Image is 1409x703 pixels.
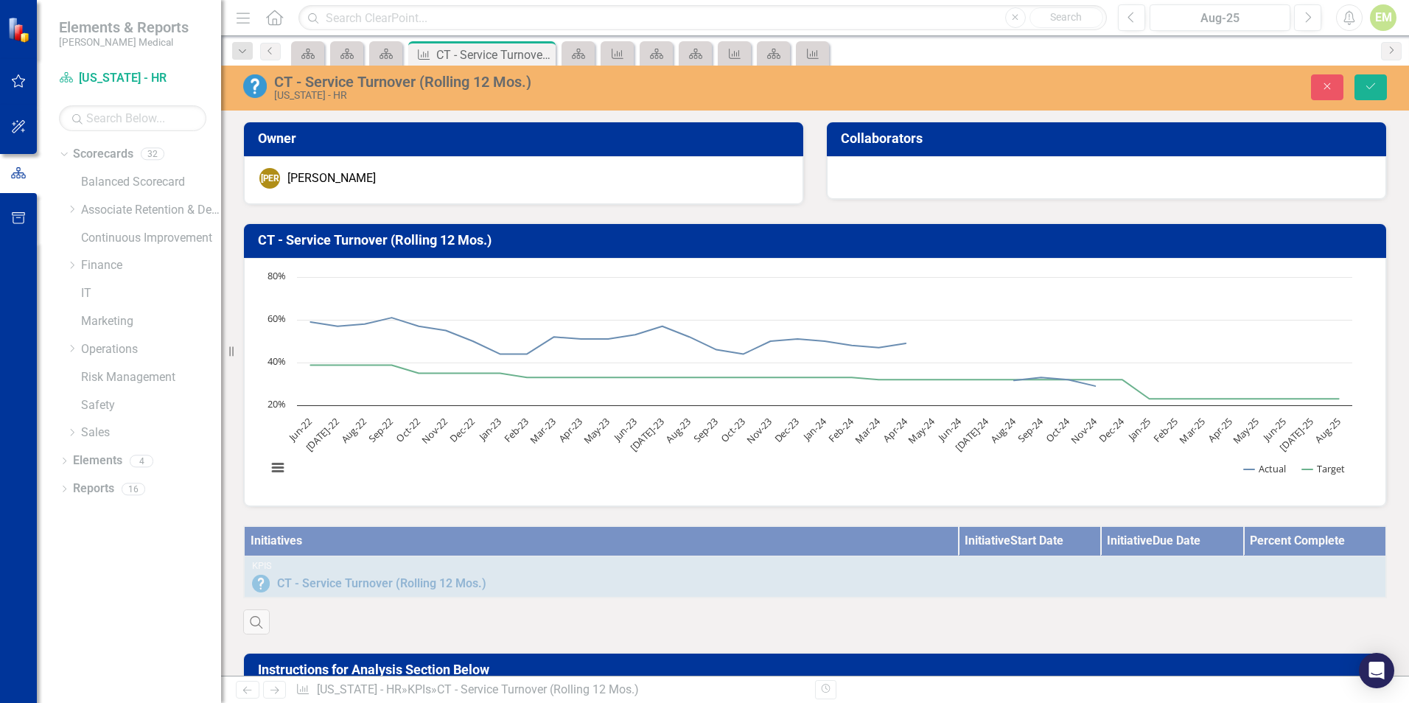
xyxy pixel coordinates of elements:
text: Mar-23 [527,415,558,446]
h3: Collaborators [841,131,1377,146]
a: Reports [73,480,114,497]
h3: CT - Service Turnover (Rolling 12 Mos.) [258,233,1377,248]
text: Jun-25 [1259,415,1289,444]
text: [DATE]-23 [627,415,666,454]
small: [PERSON_NAME] Medical [59,36,189,48]
button: Aug-25 [1150,4,1290,31]
text: Feb-23 [501,415,531,445]
text: [DATE]-22 [303,415,342,454]
text: Jun-22 [285,415,315,444]
svg: Interactive chart [259,270,1360,491]
text: [DATE]-25 [1277,415,1316,454]
text: Apr-23 [556,415,585,444]
h3: Owner [258,131,794,146]
span: Search [1050,11,1082,23]
a: Balanced Scorecard [81,174,221,191]
text: Feb-24 [825,414,856,445]
div: » » [296,682,804,699]
div: 16 [122,483,145,495]
div: 32 [141,148,164,161]
a: Marketing [81,313,221,330]
text: 60% [268,312,286,325]
text: 80% [268,269,286,282]
text: Dec-23 [772,415,802,445]
a: KPIs [408,682,431,696]
text: Dec-22 [447,415,477,445]
text: 20% [268,397,286,410]
text: Feb-25 [1150,415,1181,445]
text: Aug-24 [987,414,1018,445]
button: Show Target [1302,462,1346,475]
a: Finance [81,257,221,274]
img: ClearPoint Strategy [7,17,33,43]
span: Elements & Reports [59,18,189,36]
text: Dec-24 [1097,414,1127,445]
a: [US_STATE] - HR [59,70,206,87]
div: [PERSON_NAME] [259,168,280,189]
text: Apr-25 [1205,415,1234,444]
text: May-23 [581,415,612,447]
input: Search ClearPoint... [298,5,1107,31]
text: Sep-24 [1015,414,1046,445]
button: EM [1370,4,1396,31]
text: Jun-23 [609,415,639,444]
a: [US_STATE] - HR [317,682,402,696]
text: Aug-23 [662,415,693,446]
a: Risk Management [81,369,221,386]
text: May-25 [1230,415,1262,447]
text: Nov-24 [1068,414,1099,446]
text: Sep-23 [690,415,721,445]
div: 4 [130,455,153,467]
div: Aug-25 [1155,10,1285,27]
a: Continuous Improvement [81,230,221,247]
text: May-24 [905,414,937,447]
img: No Information [243,74,267,98]
a: Elements [73,452,122,469]
h3: Instructions for Analysis Section Below [258,662,1377,677]
text: Jan-23 [475,415,504,444]
text: Mar-25 [1176,415,1207,446]
input: Search Below... [59,105,206,131]
text: Mar-24 [852,414,884,446]
a: Operations [81,341,221,358]
text: Jan-24 [800,414,829,444]
text: Oct-24 [1043,414,1073,444]
text: Aug-22 [338,415,369,446]
div: [PERSON_NAME] [287,170,376,187]
div: Chart. Highcharts interactive chart. [259,270,1371,491]
button: Search [1029,7,1103,28]
a: Safety [81,397,221,414]
text: Jan-25 [1125,415,1154,444]
button: Show Actual [1244,462,1286,475]
a: Scorecards [73,146,133,163]
text: Oct-22 [394,415,423,444]
text: Aug-25 [1312,415,1343,446]
text: 40% [268,354,286,368]
text: Sep-22 [366,415,396,445]
text: Oct-23 [718,415,747,444]
a: Associate Retention & Development [81,202,221,219]
a: IT [81,285,221,302]
text: Apr-24 [881,414,911,444]
div: CT - Service Turnover (Rolling 12 Mos.) [274,74,884,90]
text: Nov-23 [744,415,775,446]
div: CT - Service Turnover (Rolling 12 Mos.) [436,46,552,64]
text: Jun-24 [934,414,965,444]
div: CT - Service Turnover (Rolling 12 Mos.) [437,682,639,696]
button: View chart menu, Chart [268,458,288,478]
div: Open Intercom Messenger [1359,653,1394,688]
text: Nov-22 [419,415,450,446]
a: Sales [81,424,221,441]
text: [DATE]-24 [952,414,992,454]
div: [US_STATE] - HR [274,90,884,101]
